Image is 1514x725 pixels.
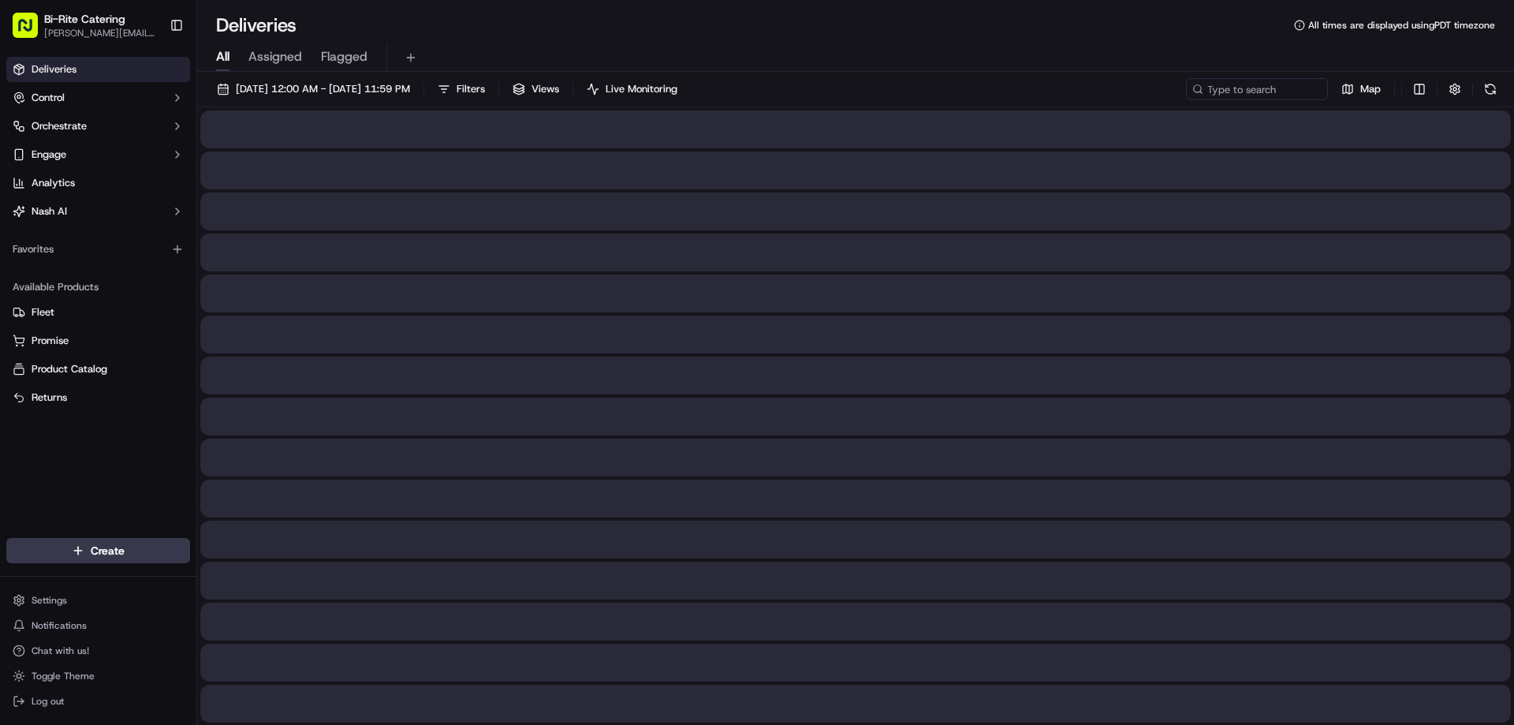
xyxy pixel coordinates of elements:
span: Filters [457,82,485,96]
button: Product Catalog [6,357,190,382]
span: Assigned [248,47,302,66]
button: Returns [6,385,190,410]
button: Engage [6,142,190,167]
span: Map [1360,82,1381,96]
button: Views [505,78,566,100]
div: Available Products [6,275,190,300]
button: Settings [6,589,190,611]
span: Nash AI [32,204,67,219]
button: Toggle Theme [6,665,190,687]
button: Log out [6,690,190,712]
button: Chat with us! [6,640,190,662]
h1: Deliveries [216,13,296,38]
span: All times are displayed using PDT timezone [1308,19,1495,32]
span: Control [32,91,65,105]
span: Returns [32,391,67,405]
button: Orchestrate [6,114,190,139]
span: [DATE] 12:00 AM - [DATE] 11:59 PM [236,82,410,96]
button: Control [6,85,190,110]
span: Promise [32,334,69,348]
a: Product Catalog [13,362,184,376]
button: Live Monitoring [580,78,684,100]
button: Map [1334,78,1388,100]
span: Live Monitoring [606,82,677,96]
button: Promise [6,328,190,353]
span: Product Catalog [32,362,107,376]
span: Fleet [32,305,54,320]
a: Deliveries [6,57,190,82]
a: Analytics [6,170,190,196]
span: Analytics [32,176,75,190]
span: Settings [32,594,67,607]
span: Engage [32,148,66,162]
a: Returns [13,391,184,405]
input: Type to search [1186,78,1328,100]
span: Toggle Theme [32,670,95,682]
span: Orchestrate [32,119,87,133]
button: Nash AI [6,199,190,224]
span: All [216,47,229,66]
span: Views [531,82,559,96]
button: Create [6,538,190,563]
span: Chat with us! [32,645,89,657]
span: Flagged [321,47,367,66]
a: Fleet [13,305,184,320]
span: Create [91,543,125,559]
button: [DATE] 12:00 AM - [DATE] 11:59 PM [210,78,417,100]
button: [PERSON_NAME][EMAIL_ADDRESS][PERSON_NAME][DOMAIN_NAME] [44,27,157,39]
button: Filters [431,78,492,100]
span: Notifications [32,619,87,632]
span: Log out [32,695,64,708]
button: Notifications [6,615,190,637]
button: Bi-Rite Catering [44,11,125,27]
div: Favorites [6,237,190,262]
span: Deliveries [32,62,76,77]
button: Fleet [6,300,190,325]
button: Bi-Rite Catering[PERSON_NAME][EMAIL_ADDRESS][PERSON_NAME][DOMAIN_NAME] [6,6,163,44]
a: Promise [13,334,184,348]
button: Refresh [1479,78,1501,100]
